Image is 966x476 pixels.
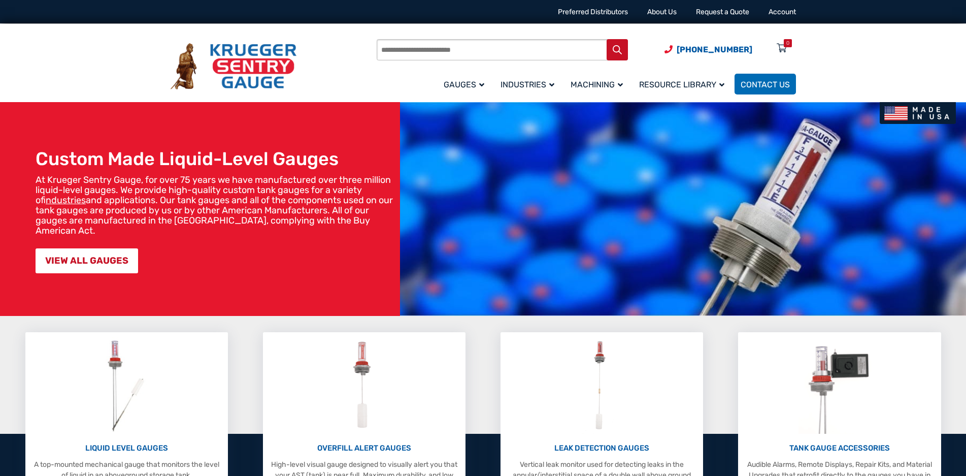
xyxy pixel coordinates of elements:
[30,442,223,454] p: LIQUID LEVEL GAUGES
[99,337,153,434] img: Liquid Level Gauges
[36,175,395,236] p: At Krueger Sentry Gauge, for over 75 years we have manufactured over three million liquid-level g...
[506,442,698,454] p: LEAK DETECTION GAUGES
[735,74,796,94] a: Contact Us
[571,80,623,89] span: Machining
[171,43,296,90] img: Krueger Sentry Gauge
[558,8,628,16] a: Preferred Distributors
[639,80,724,89] span: Resource Library
[664,43,752,56] a: Phone Number (920) 434-8860
[743,442,936,454] p: TANK GAUGE ACCESSORIES
[798,337,880,434] img: Tank Gauge Accessories
[444,80,484,89] span: Gauges
[400,102,966,316] img: bg_hero_bannerksentry
[647,8,677,16] a: About Us
[501,80,554,89] span: Industries
[438,72,494,96] a: Gauges
[36,148,395,170] h1: Custom Made Liquid-Level Gauges
[36,248,138,273] a: VIEW ALL GAUGES
[582,337,622,434] img: Leak Detection Gauges
[880,102,956,124] img: Made In USA
[677,45,752,54] span: [PHONE_NUMBER]
[494,72,564,96] a: Industries
[696,8,749,16] a: Request a Quote
[268,442,461,454] p: OVERFILL ALERT GAUGES
[741,80,790,89] span: Contact Us
[633,72,735,96] a: Resource Library
[786,39,789,47] div: 0
[342,337,387,434] img: Overfill Alert Gauges
[769,8,796,16] a: Account
[564,72,633,96] a: Machining
[46,195,86,206] a: industries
